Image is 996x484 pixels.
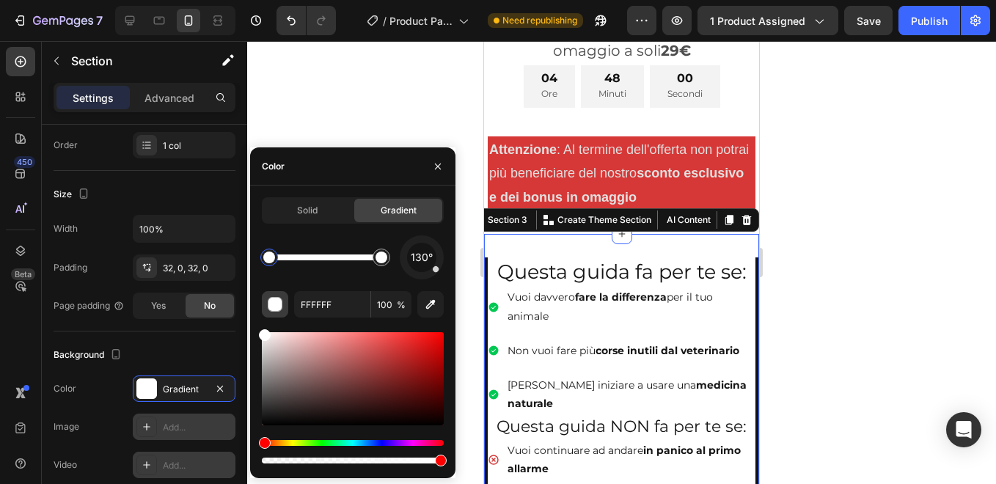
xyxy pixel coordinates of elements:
[911,13,948,29] div: Publish
[71,52,191,70] p: Section
[163,459,232,472] div: Add...
[54,382,76,395] div: Color
[294,291,370,318] input: Eg: FFFFFF
[163,383,205,396] div: Gradient
[163,262,232,275] div: 32, 0, 32, 0
[277,6,336,35] div: Undo/Redo
[502,14,577,27] span: Need republishing
[697,6,838,35] button: 1 product assigned
[96,12,103,29] p: 7
[204,299,216,312] span: No
[54,299,125,312] div: Page padding
[946,412,981,447] div: Open Intercom Messenger
[397,298,406,312] span: %
[262,160,285,173] div: Color
[297,204,318,217] span: Solid
[484,41,759,484] iframe: Design area
[54,261,87,274] div: Padding
[151,299,166,312] span: Yes
[383,13,387,29] span: /
[411,249,433,266] span: 130°
[73,90,114,106] p: Settings
[389,13,453,29] span: Product Page - [DATE] 14:18:56
[54,222,78,235] div: Width
[898,6,960,35] button: Publish
[54,345,125,365] div: Background
[11,268,35,280] div: Beta
[133,216,235,242] input: Auto
[54,420,79,433] div: Image
[163,139,232,153] div: 1 col
[857,15,881,27] span: Save
[6,6,109,35] button: 7
[14,156,35,168] div: 450
[844,6,893,35] button: Save
[54,185,92,205] div: Size
[381,204,417,217] span: Gradient
[54,139,78,152] div: Order
[710,13,805,29] span: 1 product assigned
[54,458,77,472] div: Video
[144,90,194,106] p: Advanced
[163,421,232,434] div: Add...
[262,440,444,446] div: Hue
